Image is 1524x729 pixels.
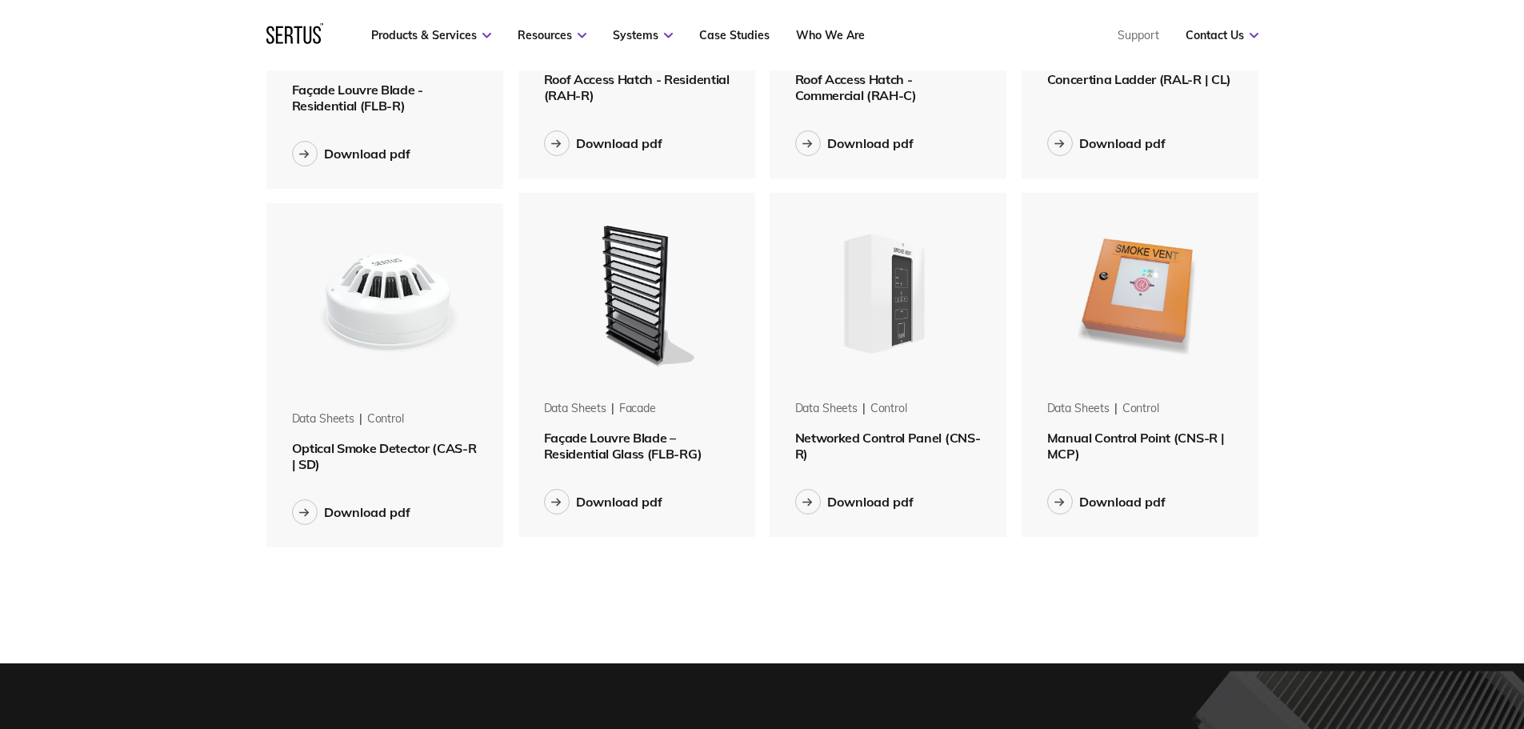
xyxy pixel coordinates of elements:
div: facade [619,401,656,417]
button: Download pdf [544,489,662,515]
button: Download pdf [795,489,914,515]
button: Download pdf [795,130,914,156]
a: Products & Services [371,28,491,42]
div: Data Sheets [795,401,858,417]
a: Support [1118,28,1159,42]
iframe: Chat Widget [1444,652,1524,729]
div: control [1122,401,1159,417]
a: Who We Are [796,28,865,42]
div: Download pdf [1079,494,1166,510]
a: Contact Us [1186,28,1258,42]
a: Resources [518,28,586,42]
span: Networked Control Panel (CNS-R) [795,430,981,462]
div: Download pdf [827,494,914,510]
div: Download pdf [576,135,662,151]
span: Roof Access Hatch - Commercial (RAH-C) [795,71,917,103]
div: control [367,411,404,427]
div: Download pdf [324,504,410,520]
button: Download pdf [1047,130,1166,156]
a: Case Studies [699,28,770,42]
div: Data Sheets [1047,401,1110,417]
span: Roof Access Hatch - Residential (RAH-R) [544,71,730,103]
div: Download pdf [827,135,914,151]
div: Data Sheets [544,401,606,417]
div: Download pdf [576,494,662,510]
span: Façade Louvre Blade - Residential (FLB-R) [292,82,423,114]
span: Manual Control Point (CNS-R | MCP) [1047,430,1225,462]
button: Download pdf [1047,489,1166,515]
div: Download pdf [324,146,410,162]
div: control [870,401,907,417]
span: Optical Smoke Detector (CAS-R | SD) [292,440,477,472]
button: Download pdf [544,130,662,156]
span: Concertina Ladder (RAL-R | CL) [1047,71,1231,87]
a: Systems [613,28,673,42]
span: Façade Louvre Blade – Residential Glass (FLB-RG) [544,430,702,462]
div: Download pdf [1079,135,1166,151]
div: Data Sheets [292,411,354,427]
button: Download pdf [292,499,410,525]
button: Download pdf [292,141,410,166]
